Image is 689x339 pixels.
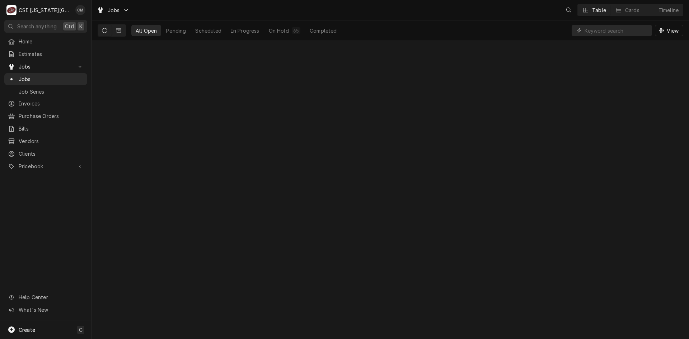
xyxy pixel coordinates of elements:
[4,291,87,303] a: Go to Help Center
[19,293,83,301] span: Help Center
[665,27,680,34] span: View
[4,148,87,160] a: Clients
[19,6,71,14] div: CSI [US_STATE][GEOGRAPHIC_DATA]
[17,23,57,30] span: Search anything
[19,38,84,45] span: Home
[19,63,73,70] span: Jobs
[75,5,85,15] div: CM
[19,150,84,157] span: Clients
[4,304,87,316] a: Go to What's New
[19,327,35,333] span: Create
[19,125,84,132] span: Bills
[293,27,299,34] div: 65
[4,61,87,72] a: Go to Jobs
[19,50,84,58] span: Estimates
[563,4,575,16] button: Open search
[166,27,186,34] div: Pending
[269,27,289,34] div: On Hold
[4,135,87,147] a: Vendors
[19,306,83,314] span: What's New
[79,326,83,334] span: C
[19,100,84,107] span: Invoices
[585,25,648,36] input: Keyword search
[625,6,639,14] div: Cards
[4,160,87,172] a: Go to Pricebook
[4,110,87,122] a: Purchase Orders
[658,6,679,14] div: Timeline
[195,27,221,34] div: Scheduled
[4,20,87,33] button: Search anythingCtrlK
[19,88,84,95] span: Job Series
[19,163,73,170] span: Pricebook
[75,5,85,15] div: Chancellor Morris's Avatar
[4,48,87,60] a: Estimates
[655,25,683,36] button: View
[4,36,87,47] a: Home
[79,23,83,30] span: K
[231,27,259,34] div: In Progress
[94,4,132,16] a: Go to Jobs
[4,73,87,85] a: Jobs
[19,112,84,120] span: Purchase Orders
[19,137,84,145] span: Vendors
[310,27,337,34] div: Completed
[108,6,120,14] span: Jobs
[19,75,84,83] span: Jobs
[592,6,606,14] div: Table
[136,27,157,34] div: All Open
[6,5,17,15] div: CSI Kansas City's Avatar
[4,123,87,135] a: Bills
[6,5,17,15] div: C
[65,23,74,30] span: Ctrl
[4,86,87,98] a: Job Series
[4,98,87,109] a: Invoices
